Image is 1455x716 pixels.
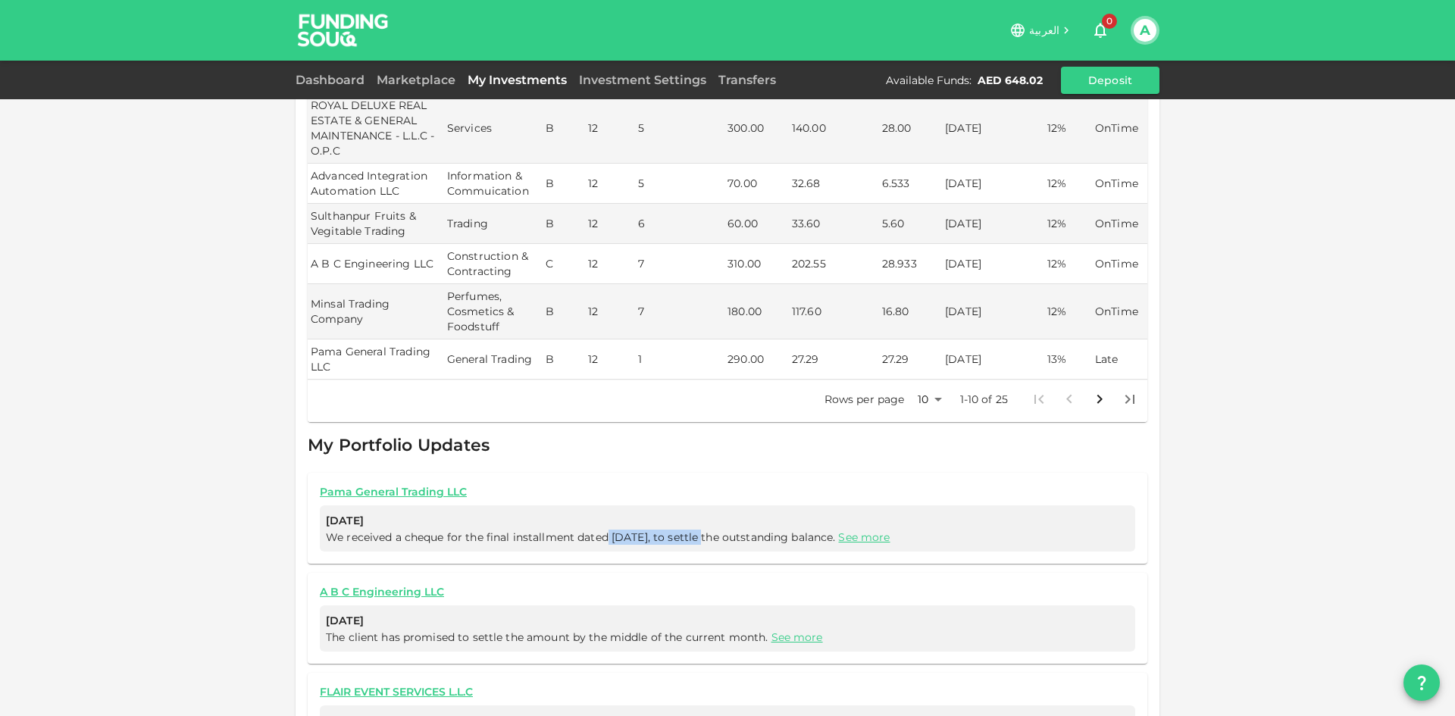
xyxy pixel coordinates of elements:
[942,204,1044,244] td: [DATE]
[585,204,635,244] td: 12
[1092,204,1147,244] td: OnTime
[444,284,543,339] td: Perfumes, Cosmetics & Foodstuff
[320,685,1135,699] a: FLAIR EVENT SERVICES L.L.C
[543,204,585,244] td: B
[1092,244,1147,284] td: OnTime
[326,611,1129,630] span: [DATE]
[824,392,905,407] p: Rows per page
[543,244,585,284] td: C
[879,339,942,380] td: 27.29
[326,630,826,644] span: The client has promised to settle the amount by the middle of the current month.
[911,389,947,411] div: 10
[308,339,444,380] td: Pama General Trading LLC
[724,93,789,164] td: 300.00
[1085,15,1115,45] button: 0
[308,435,490,455] span: My Portfolio Updates
[886,73,972,88] div: Available Funds :
[543,339,585,380] td: B
[1102,14,1117,29] span: 0
[724,164,789,204] td: 70.00
[585,339,635,380] td: 12
[326,511,1129,530] span: [DATE]
[960,392,1009,407] p: 1-10 of 25
[1403,664,1440,701] button: question
[1084,384,1115,414] button: Go to next page
[635,93,724,164] td: 5
[308,244,444,284] td: A B C Engineering LLC
[296,73,371,87] a: Dashboard
[444,164,543,204] td: Information & Commuication
[444,339,543,380] td: General Trading
[308,204,444,244] td: Sulthanpur Fruits & Vegitable Trading
[789,244,879,284] td: 202.55
[326,530,893,544] span: We received a cheque for the final installment dated [DATE], to settle the outstanding balance.
[978,73,1043,88] div: AED 648.02
[444,204,543,244] td: Trading
[724,244,789,284] td: 310.00
[1044,339,1092,380] td: 13%
[635,339,724,380] td: 1
[771,630,823,644] a: See more
[724,339,789,380] td: 290.00
[789,339,879,380] td: 27.29
[942,284,1044,339] td: [DATE]
[724,204,789,244] td: 60.00
[320,585,1135,599] a: A B C Engineering LLC
[1092,339,1147,380] td: Late
[585,93,635,164] td: 12
[308,284,444,339] td: Minsal Trading Company
[942,244,1044,284] td: [DATE]
[308,164,444,204] td: Advanced Integration Automation LLC
[585,244,635,284] td: 12
[1092,284,1147,339] td: OnTime
[635,284,724,339] td: 7
[942,339,1044,380] td: [DATE]
[838,530,890,544] a: See more
[1029,23,1059,37] span: العربية
[1044,204,1092,244] td: 12%
[320,485,1135,499] a: Pama General Trading LLC
[879,244,942,284] td: 28.933
[942,93,1044,164] td: [DATE]
[712,73,782,87] a: Transfers
[1044,164,1092,204] td: 12%
[444,93,543,164] td: Services
[879,204,942,244] td: 5.60
[789,164,879,204] td: 32.68
[879,284,942,339] td: 16.80
[462,73,573,87] a: My Investments
[543,284,585,339] td: B
[942,164,1044,204] td: [DATE]
[585,284,635,339] td: 12
[635,164,724,204] td: 5
[543,93,585,164] td: B
[635,204,724,244] td: 6
[879,164,942,204] td: 6.533
[308,93,444,164] td: ROYAL DELUXE REAL ESTATE & GENERAL MAINTENANCE - L.L.C - O.P.C
[1092,164,1147,204] td: OnTime
[1061,67,1159,94] button: Deposit
[585,164,635,204] td: 12
[635,244,724,284] td: 7
[789,284,879,339] td: 117.60
[1044,244,1092,284] td: 12%
[1092,93,1147,164] td: OnTime
[789,204,879,244] td: 33.60
[1134,19,1156,42] button: A
[879,93,942,164] td: 28.00
[543,164,585,204] td: B
[1044,93,1092,164] td: 12%
[789,93,879,164] td: 140.00
[573,73,712,87] a: Investment Settings
[371,73,462,87] a: Marketplace
[1115,384,1145,414] button: Go to last page
[724,284,789,339] td: 180.00
[444,244,543,284] td: Construction & Contracting
[1044,284,1092,339] td: 12%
